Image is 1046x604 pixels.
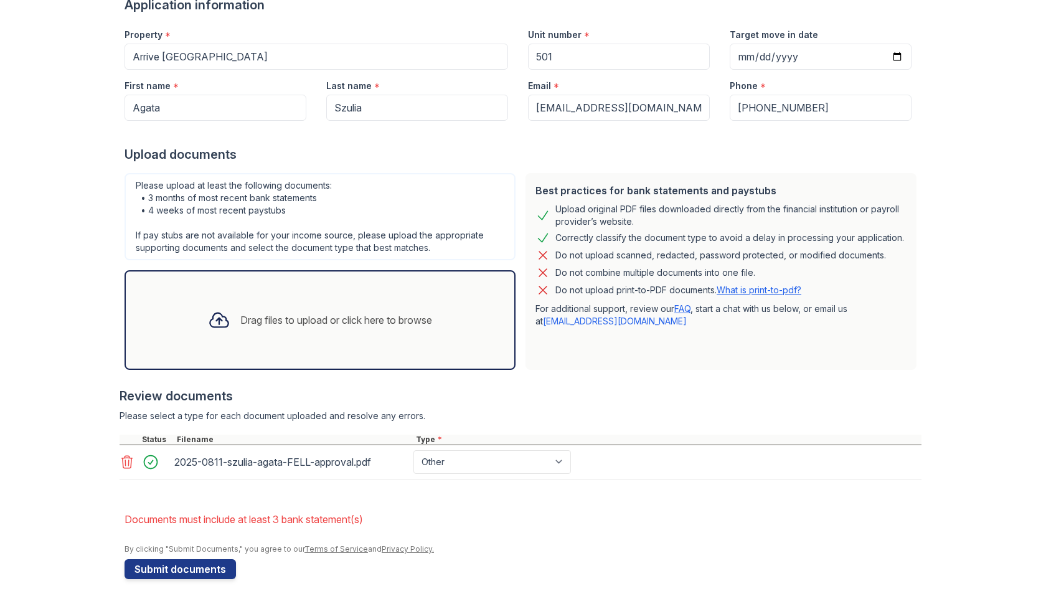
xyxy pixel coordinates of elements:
[125,173,516,260] div: Please upload at least the following documents: • 3 months of most recent bank statements • 4 wee...
[555,284,801,296] p: Do not upload print-to-PDF documents.
[125,559,236,579] button: Submit documents
[730,80,758,92] label: Phone
[125,80,171,92] label: First name
[555,265,755,280] div: Do not combine multiple documents into one file.
[125,507,921,532] li: Documents must include at least 3 bank statement(s)
[555,230,904,245] div: Correctly classify the document type to avoid a delay in processing your application.
[125,29,163,41] label: Property
[555,203,907,228] div: Upload original PDF files downloaded directly from the financial institution or payroll provider’...
[304,544,368,554] a: Terms of Service
[535,183,907,198] div: Best practices for bank statements and paystubs
[555,248,886,263] div: Do not upload scanned, redacted, password protected, or modified documents.
[730,29,818,41] label: Target move in date
[382,544,434,554] a: Privacy Policy.
[535,303,907,328] p: For additional support, review our , start a chat with us below, or email us at
[326,80,372,92] label: Last name
[674,303,690,314] a: FAQ
[543,316,687,326] a: [EMAIL_ADDRESS][DOMAIN_NAME]
[120,387,921,405] div: Review documents
[240,313,432,328] div: Drag files to upload or click here to browse
[528,80,551,92] label: Email
[125,544,921,554] div: By clicking "Submit Documents," you agree to our and
[528,29,582,41] label: Unit number
[174,452,408,472] div: 2025-0811-szulia-agata-FELL-approval.pdf
[120,410,921,422] div: Please select a type for each document uploaded and resolve any errors.
[717,285,801,295] a: What is print-to-pdf?
[174,435,413,445] div: Filename
[125,146,921,163] div: Upload documents
[413,435,921,445] div: Type
[139,435,174,445] div: Status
